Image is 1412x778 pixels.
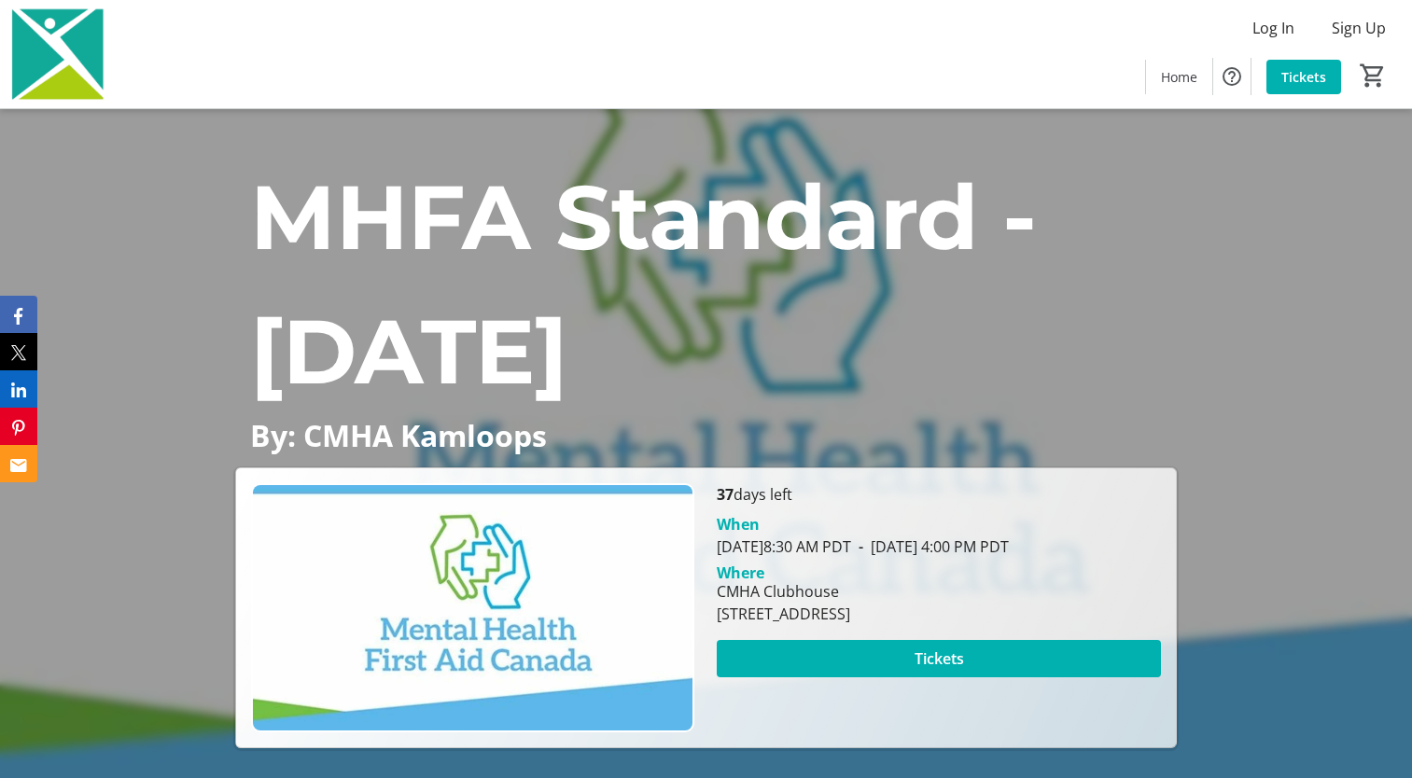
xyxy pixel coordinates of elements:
a: Tickets [1266,60,1341,94]
span: Home [1161,67,1197,87]
p: days left [717,483,1160,506]
div: Where [717,565,764,580]
button: Cart [1356,59,1390,92]
span: 37 [717,484,734,505]
span: [DATE] 8:30 AM PDT [717,536,851,557]
span: Sign Up [1332,17,1386,39]
button: Log In [1237,13,1309,43]
button: Sign Up [1317,13,1401,43]
img: Campaign CTA Media Photo [251,483,694,732]
img: CMHA Kamloops's Logo [11,7,105,101]
span: Tickets [915,647,964,670]
div: [STREET_ADDRESS] [717,603,850,625]
span: MHFA Standard - [DATE] [250,162,1037,406]
span: - [851,536,871,557]
button: Help [1213,58,1251,95]
button: Tickets [717,640,1160,677]
p: By: CMHA Kamloops [250,419,1162,452]
div: CMHA Clubhouse [717,580,850,603]
span: Log In [1252,17,1294,39]
span: [DATE] 4:00 PM PDT [851,536,1009,557]
div: When [717,513,760,535]
span: Tickets [1281,67,1326,87]
a: Home [1146,60,1212,94]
